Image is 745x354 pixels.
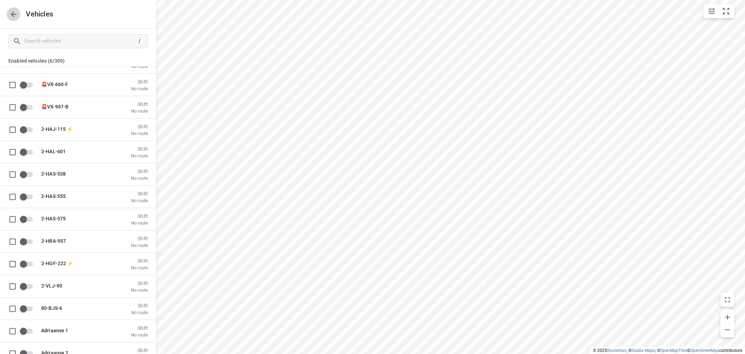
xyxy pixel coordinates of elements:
[660,348,687,353] a: OpenMapTiles
[131,332,148,338] p: No route
[41,148,66,154] span: 2-HAL-601
[20,235,37,248] span: Enable
[131,79,148,84] p: Shift
[131,235,148,241] p: Shift
[41,215,66,221] span: 2-HAS-575
[131,347,148,353] p: Shift
[703,4,735,18] div: small contained button group
[131,280,148,286] p: Shift
[131,258,148,263] p: Shift
[20,257,37,270] span: Enable
[41,305,62,311] span: 80-BJS-6
[20,100,37,114] span: Enable
[631,348,655,353] a: Stadia Maps
[41,81,68,87] span: 🚨VX-660-F
[41,171,66,176] span: 2-HAS-538
[131,265,148,270] p: No route
[20,302,37,315] span: Enable
[41,193,66,199] span: 2-HAS-555
[131,168,148,174] p: Shift
[131,146,148,151] p: Shift
[131,242,148,248] p: No route
[41,126,73,132] span: 2-HAJ-115 ⚡
[41,283,62,288] span: 2-VLJ-90
[41,238,66,243] span: 2-HBA-957
[20,279,37,293] span: Enable
[131,220,148,226] p: No route
[20,56,37,69] span: Enable
[131,101,148,107] p: Shift
[719,4,733,18] button: Fit zoom
[131,153,148,158] p: No route
[131,310,148,315] p: No route
[131,325,148,331] p: Shift
[20,324,37,338] span: Enable
[131,175,148,181] p: No route
[607,348,627,353] a: Routetitan
[41,327,68,333] span: Adriaanse 1
[131,198,148,203] p: No route
[131,86,148,91] p: No route
[20,123,37,136] span: Enable
[131,303,148,308] p: Shift
[131,123,148,129] p: Shift
[20,78,37,91] span: Enable
[20,212,37,226] span: Enable
[131,63,148,69] p: No route
[131,287,148,293] p: No route
[593,348,742,353] li: © 2025 , © , © © contributors
[705,4,719,18] button: Map settings
[41,104,68,109] span: 🚨VX-907-B
[131,130,148,136] p: No route
[20,190,37,203] span: Enable
[131,108,148,114] p: No route
[20,145,37,158] span: Enable
[131,191,148,196] p: Shift
[20,168,37,181] span: Enable
[131,213,148,219] p: Shift
[21,10,53,18] p: Vehicles
[690,348,719,353] a: OpenStreetMap
[136,37,144,45] div: /
[41,260,73,266] span: 2-HGF-222 ⚡
[24,36,136,47] input: Search vehicles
